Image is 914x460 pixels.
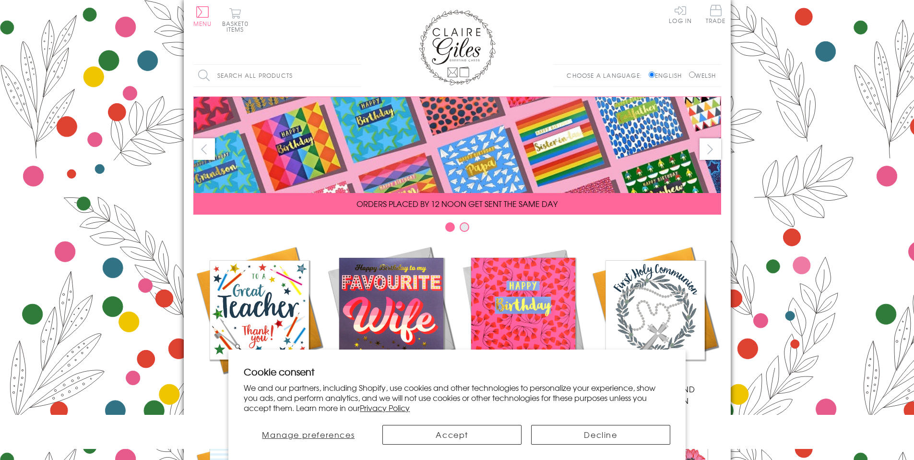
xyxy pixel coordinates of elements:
[457,244,589,395] a: Birthdays
[244,425,373,445] button: Manage preferences
[193,6,212,26] button: Menu
[356,198,558,209] span: ORDERS PLACED BY 12 NOON GET SENT THE SAME DAY
[419,10,496,85] img: Claire Giles Greetings Cards
[567,71,647,80] p: Choose a language:
[689,71,716,80] label: Welsh
[445,222,455,232] button: Carousel Page 1 (Current Slide)
[222,8,249,32] button: Basket0 items
[589,244,721,406] a: Communion and Confirmation
[360,402,410,413] a: Privacy Policy
[193,138,215,160] button: prev
[649,71,687,80] label: English
[700,138,721,160] button: next
[193,65,361,86] input: Search all products
[669,5,692,24] a: Log In
[262,429,355,440] span: Manage preferences
[706,5,726,24] span: Trade
[531,425,670,445] button: Decline
[325,244,457,395] a: New Releases
[193,244,325,395] a: Academic
[193,19,212,28] span: Menu
[460,222,469,232] button: Carousel Page 2
[193,222,721,237] div: Carousel Pagination
[649,72,655,78] input: English
[706,5,726,25] a: Trade
[226,19,249,34] span: 0 items
[244,365,670,378] h2: Cookie consent
[689,72,695,78] input: Welsh
[352,65,361,86] input: Search
[244,383,670,412] p: We and our partners, including Shopify, use cookies and other technologies to personalize your ex...
[382,425,522,445] button: Accept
